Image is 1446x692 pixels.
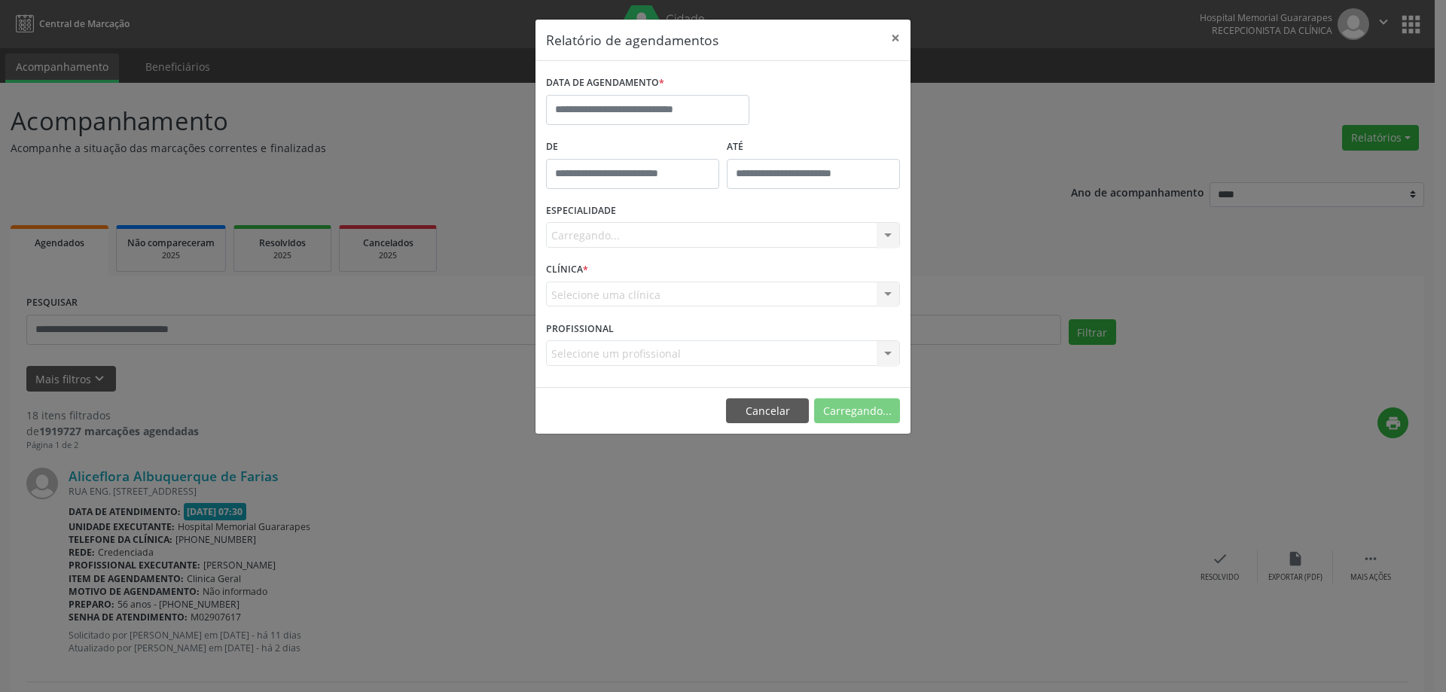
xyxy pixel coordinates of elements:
[546,317,614,340] label: PROFISSIONAL
[546,30,718,50] h5: Relatório de agendamentos
[546,200,616,223] label: ESPECIALIDADE
[880,20,911,56] button: Close
[546,72,664,95] label: DATA DE AGENDAMENTO
[814,398,900,424] button: Carregando...
[726,398,809,424] button: Cancelar
[546,136,719,159] label: De
[727,136,900,159] label: ATÉ
[546,258,588,282] label: CLÍNICA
